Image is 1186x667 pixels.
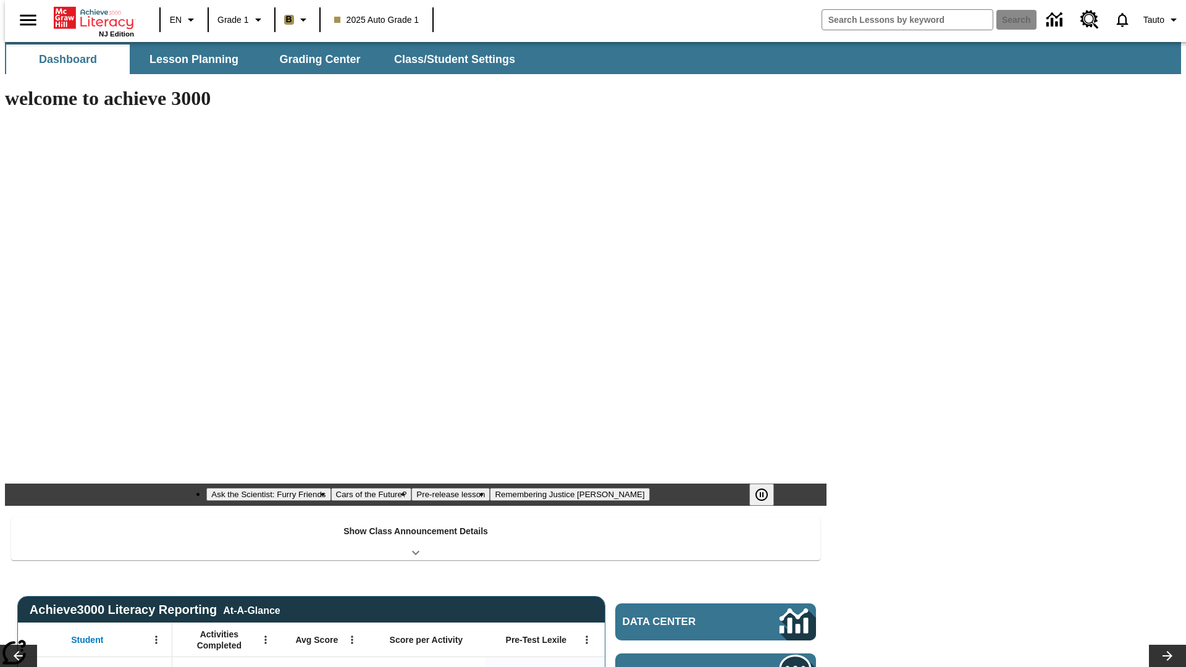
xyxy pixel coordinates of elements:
[390,634,463,645] span: Score per Activity
[164,9,204,31] button: Language: EN, Select a language
[279,9,316,31] button: Boost Class color is light brown. Change class color
[384,44,525,74] button: Class/Student Settings
[212,9,271,31] button: Grade: Grade 1, Select a grade
[343,525,488,538] p: Show Class Announcement Details
[223,603,280,616] div: At-A-Glance
[411,488,490,501] button: Slide 3 Pre-release lesson
[11,518,820,560] div: Show Class Announcement Details
[54,4,134,38] div: Home
[30,603,280,617] span: Achieve3000 Literacy Reporting
[258,44,382,74] button: Grading Center
[170,14,182,27] span: EN
[54,6,134,30] a: Home
[822,10,993,30] input: search field
[295,634,338,645] span: Avg Score
[578,631,596,649] button: Open Menu
[334,14,419,27] span: 2025 Auto Grade 1
[1073,3,1106,36] a: Resource Center, Will open in new tab
[132,44,256,74] button: Lesson Planning
[10,2,46,38] button: Open side menu
[1138,9,1186,31] button: Profile/Settings
[331,488,412,501] button: Slide 2 Cars of the Future?
[179,629,260,651] span: Activities Completed
[6,44,130,74] button: Dashboard
[615,603,816,640] a: Data Center
[5,44,526,74] div: SubNavbar
[279,52,360,67] span: Grading Center
[1106,4,1138,36] a: Notifications
[1149,645,1186,667] button: Lesson carousel, Next
[623,616,738,628] span: Data Center
[147,631,166,649] button: Open Menu
[394,52,515,67] span: Class/Student Settings
[99,30,134,38] span: NJ Edition
[256,631,275,649] button: Open Menu
[749,484,774,506] button: Pause
[749,484,786,506] div: Pause
[149,52,238,67] span: Lesson Planning
[286,12,292,27] span: B
[1143,14,1164,27] span: Tauto
[1039,3,1073,37] a: Data Center
[5,42,1181,74] div: SubNavbar
[71,634,103,645] span: Student
[343,631,361,649] button: Open Menu
[506,634,567,645] span: Pre-Test Lexile
[206,488,330,501] button: Slide 1 Ask the Scientist: Furry Friends
[5,87,826,110] h1: welcome to achieve 3000
[490,488,649,501] button: Slide 4 Remembering Justice O'Connor
[217,14,249,27] span: Grade 1
[39,52,97,67] span: Dashboard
